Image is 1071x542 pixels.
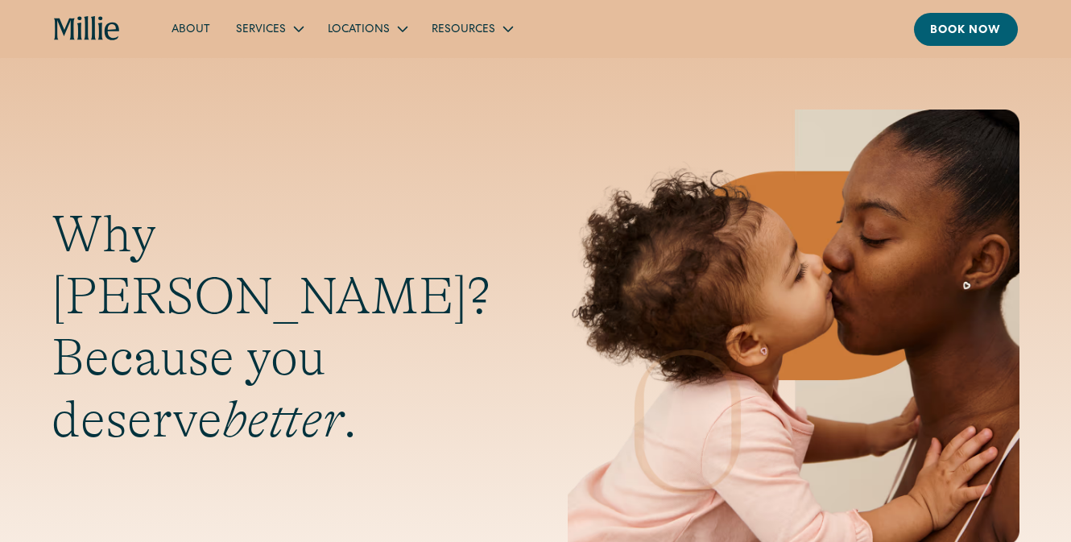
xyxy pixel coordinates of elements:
[914,13,1018,46] a: Book now
[419,15,524,42] div: Resources
[223,15,315,42] div: Services
[52,204,503,451] h1: Why [PERSON_NAME]? Because you deserve .
[328,22,390,39] div: Locations
[432,22,495,39] div: Resources
[222,391,343,449] em: better
[54,16,120,42] a: home
[930,23,1002,39] div: Book now
[315,15,419,42] div: Locations
[236,22,286,39] div: Services
[159,15,223,42] a: About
